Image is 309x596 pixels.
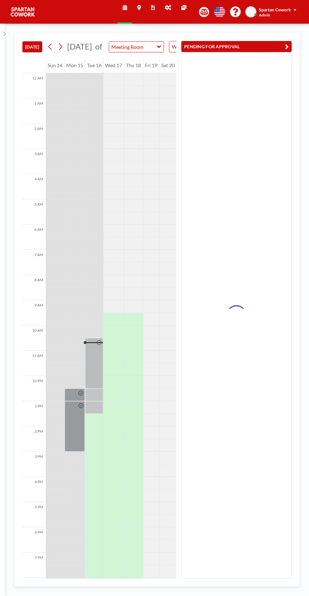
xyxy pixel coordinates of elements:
[22,225,46,250] div: 6 AM
[169,41,224,52] div: Search for option
[22,351,46,376] div: 11 AM
[143,57,159,73] div: Fri 19
[22,149,46,174] div: 3 AM
[46,57,64,73] div: Sun 14
[85,57,103,73] div: Tue 16
[22,124,46,149] div: 2 AM
[159,57,176,73] div: Sat 20
[124,57,143,73] div: Thu 18
[22,325,46,351] div: 10 AM
[22,41,42,52] button: [DATE]
[95,42,102,51] span: of
[22,199,46,225] div: 5 AM
[10,6,35,18] img: organization-logo
[103,57,124,73] div: Wed 17
[67,42,92,51] span: [DATE]
[65,57,85,73] div: Mon 15
[22,174,46,199] div: 4 AM
[22,275,46,300] div: 8 AM
[22,477,46,502] div: 4 PM
[248,9,254,15] span: SC
[171,43,206,51] span: WEEKLY VIEW
[259,13,270,17] span: Admin
[22,452,46,477] div: 3 PM
[22,98,46,124] div: 1 AM
[22,426,46,452] div: 2 PM
[109,42,157,52] input: Meeting Room
[22,401,46,426] div: 1 PM
[181,41,292,52] button: PENDING FOR APPROVAL
[22,376,46,401] div: 12 PM
[22,73,46,98] div: 12 AM
[22,552,46,578] div: 7 PM
[22,250,46,275] div: 7 AM
[22,502,46,527] div: 5 PM
[259,7,291,12] span: Spartan Cowork
[22,527,46,552] div: 6 PM
[22,300,46,325] div: 9 AM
